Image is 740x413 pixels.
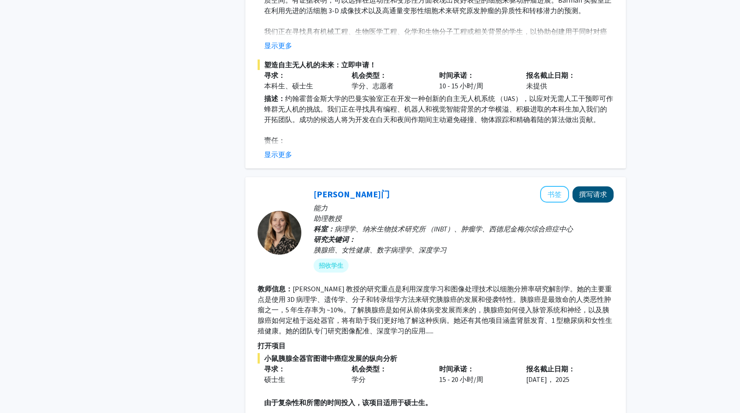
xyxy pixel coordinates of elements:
[439,81,483,90] font: 10 - 15 小时/周
[319,261,343,270] font: 招收学生
[258,353,614,364] span: 小鼠胰腺全器官图谱中癌症发展的纵向分析
[352,81,394,90] font: 学分、志愿者
[264,93,614,125] p: 约翰霍普金斯大学的巴曼实验室正在开发一种创新的自主无人机系统 （UAS），以应对无需人工干预即可作蜂群无人机的挑战。我们正在寻找具有编程、机器人和视觉智能背景的才华横溢、积极进取的本科生加入我们...
[264,80,339,91] div: 本科生、硕士生
[526,70,600,80] p: 报名截止日期：
[264,94,285,103] strong: 描述：
[439,364,513,374] p: 时间承诺：
[526,375,569,384] font: [DATE]， 2025
[540,186,569,203] button: 将 Ashley Kiemen 添加到书签
[264,70,339,80] p: 寻求：
[572,186,614,203] button: 向 Ashley Kiemen 撰写请求
[264,26,614,68] p: 我们正在寻找具有机械工程、生物医学工程、化学和生物分子工程或相关背景的学生，以协助创建用于同时对癌细胞进行形态学、机械和生化表型分析的设备。该项目将涉及 SLA 3D 打印、微流体设备设计和制造...
[264,398,432,407] strong: 由于复杂性和所需的时间投入，该项目适用于硕士生。
[352,70,426,80] p: 机会类型：
[264,149,292,160] button: 显示更多
[258,340,614,351] p: 打开项目
[264,136,285,145] strong: 责任：
[335,224,573,233] span: 病理学、纳米生物技术研究所 （INBT）、肿瘤学、西德尼金梅尔综合癌症中心
[258,284,293,293] b: 教师信息：
[526,364,600,374] p: 报名截止日期：
[314,189,390,199] a: [PERSON_NAME]门
[352,364,426,374] p: 机会类型：
[314,213,614,224] p: 助理教授
[439,375,483,384] font: 15 - 20 小时/周
[314,235,356,244] b: 研究关键词：
[314,203,614,213] p: 能力
[439,70,513,80] p: 时间承诺：
[258,59,614,70] span: 塑造自主无人机的未来：立即申请！
[264,364,339,374] p: 寻求：
[526,81,547,90] font: 未提供
[7,374,37,406] iframe: Chat
[314,224,335,233] b: 科室：
[314,245,614,255] div: 胰腺癌、女性健康、数字病理学、深度学习
[352,375,366,384] font: 学分
[264,40,292,51] button: 显示更多
[258,284,612,335] fg-read-more: [PERSON_NAME] 教授的研究重点是利用深度学习和图像处理技术以细胞分辨率研究解剖学。她的主要重点是使用 3D 病理学、遗传学、分子和转录组学方法来研究胰腺癌的发展和侵袭特性。胰腺癌是最...
[264,374,339,385] div: 硕士生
